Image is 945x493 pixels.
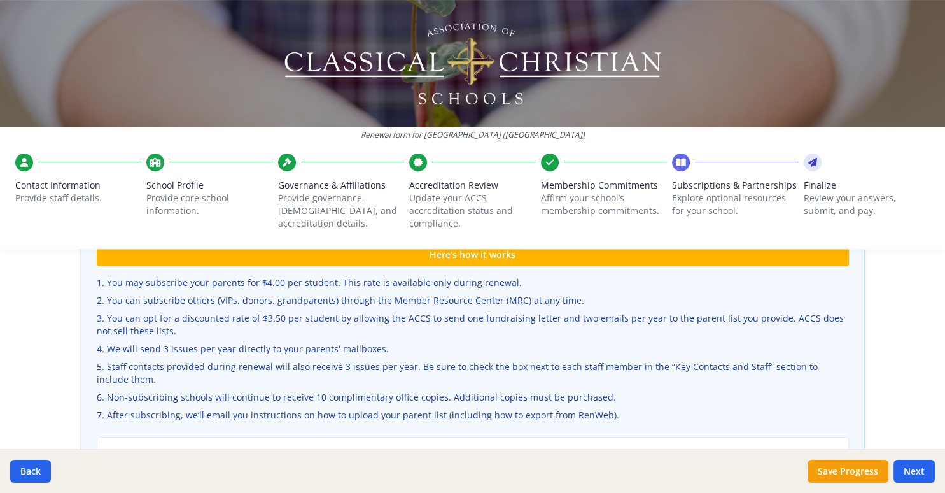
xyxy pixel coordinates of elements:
[409,192,535,230] p: Update your ACCS accreditation status and compliance.
[97,294,849,307] li: You can subscribe others (VIPs, donors, grandparents) through the Member Resource Center (MRC) at...
[278,192,404,230] p: Provide governance, [DEMOGRAPHIC_DATA], and accreditation details.
[804,179,930,192] span: Finalize
[15,179,141,192] span: Contact Information
[15,192,141,204] p: Provide staff details.
[808,460,888,483] button: Save Progress
[97,312,849,338] li: You can opt for a discounted rate of $3.50 per student by allowing the ACCS to send one fundraisi...
[97,409,849,422] li: After subscribing, we’ll email you instructions on how to upload your parent list (including how ...
[121,448,389,461] span: Yes. I would like to subscribe my parents for !
[97,276,849,289] li: You may subscribe your parents for $4.00 per student. This rate is available only during renewal.
[541,192,667,217] p: Affirm your school’s membership commitments.
[409,179,535,192] span: Accreditation Review
[146,192,272,217] p: Provide core school information.
[146,179,272,192] span: School Profile
[893,460,935,483] button: Next
[672,179,798,192] span: Subscriptions & Partnerships
[97,391,849,404] li: Non-subscribing schools will continue to receive 10 complimentary office copies. Additional copie...
[282,19,663,108] img: Logo
[97,361,849,386] li: Staff contacts provided during renewal will also receive 3 issues per year. Be sure to check the ...
[278,179,404,192] span: Governance & Affiliations
[672,192,798,217] p: Explore optional resources for your school.
[97,343,849,355] li: We will send 3 issues per year directly to your parents' mailboxes.
[10,460,51,483] button: Back
[804,192,930,217] p: Review your answers, submit, and pay.
[541,179,667,192] span: Membership Commitments
[310,448,387,460] strong: $4.00 per student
